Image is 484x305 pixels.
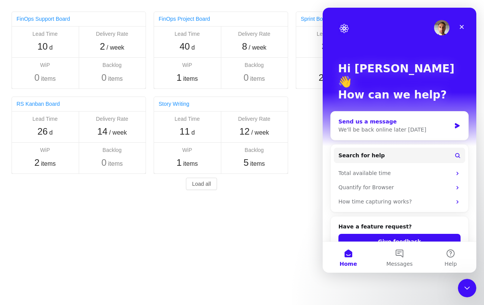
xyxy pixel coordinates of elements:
[159,16,210,22] a: FinOps Project Board
[239,126,250,137] span: 12
[191,43,195,52] span: d
[83,115,142,123] div: Delivery Rate
[244,157,249,168] span: 5
[15,146,75,154] div: WiP
[41,74,56,83] span: items
[179,126,190,137] span: 11
[108,159,123,168] span: items
[17,16,70,22] a: FinOps Support Board
[101,157,106,168] span: 0
[157,30,217,38] div: Lead Time
[157,61,217,69] div: WiP
[17,101,60,107] a: RS Kanban Board
[458,279,476,297] iframe: Intercom live chat
[322,41,332,52] span: 31
[15,30,75,38] div: Lead Time
[183,74,198,83] span: items
[176,72,181,83] span: 1
[49,128,53,137] span: d
[34,157,39,168] span: 2
[97,126,108,137] span: 14
[179,41,190,52] span: 40
[318,72,323,83] span: 2
[83,30,142,38] div: Delivery Rate
[83,146,142,154] div: Backlog
[159,101,189,107] a: Story Writing
[249,43,266,52] span: / week
[157,115,217,123] div: Lead Time
[191,128,195,137] span: d
[157,146,217,154] div: WiP
[250,74,265,83] span: items
[251,128,269,137] span: / week
[176,157,181,168] span: 1
[15,61,75,69] div: WiP
[300,61,359,69] div: WiP
[225,115,284,123] div: Delivery Rate
[83,61,142,69] div: Backlog
[301,16,331,22] a: Sprint Board
[34,72,39,83] span: 0
[225,30,284,38] div: Delivery Rate
[101,72,106,83] span: 0
[225,61,284,69] div: Backlog
[225,146,284,154] div: Backlog
[300,30,359,38] div: Lead Time
[100,41,105,52] span: 2
[15,115,75,123] div: Lead Time
[323,8,476,273] iframe: Intercom live chat
[37,41,48,52] span: 10
[244,72,249,83] span: 0
[109,128,127,137] span: / week
[186,178,217,190] button: Load all
[108,74,123,83] span: items
[49,43,53,52] span: d
[106,43,124,52] span: / week
[183,159,198,168] span: items
[242,41,247,52] span: 8
[37,126,48,137] span: 26
[250,159,265,168] span: items
[41,159,56,168] span: items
